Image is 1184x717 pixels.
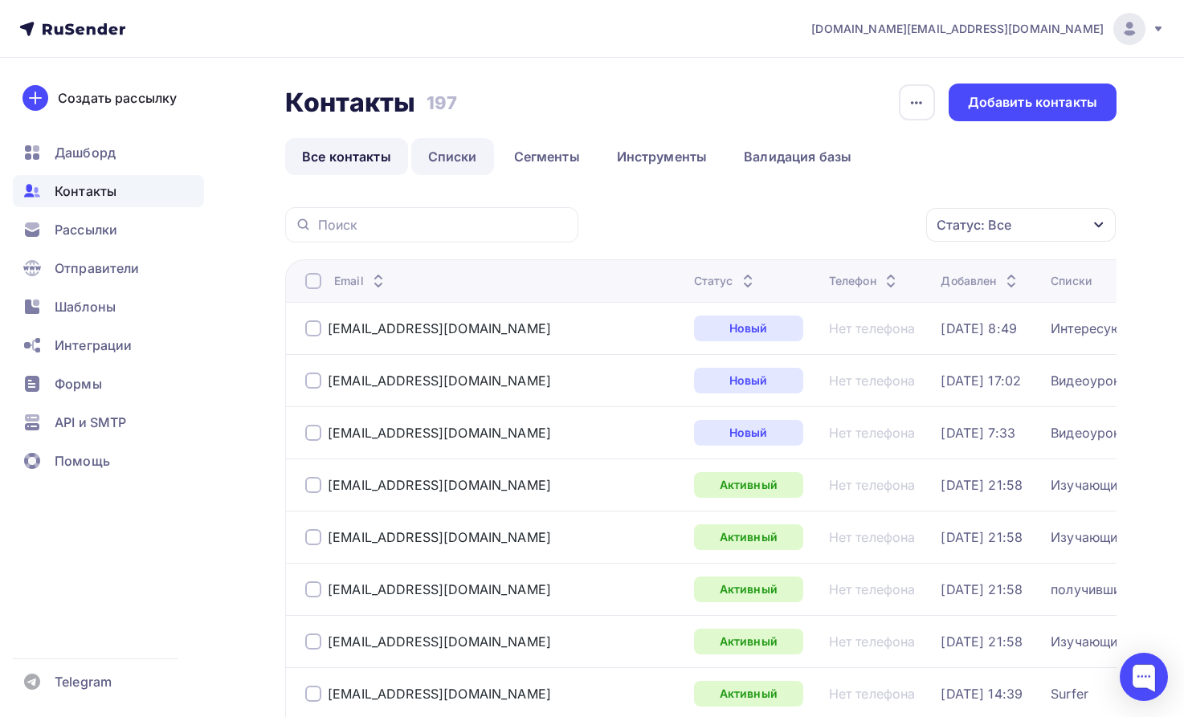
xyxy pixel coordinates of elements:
a: [EMAIL_ADDRESS][DOMAIN_NAME] [328,320,551,336]
div: Списки [1051,273,1092,289]
a: [DATE] 17:02 [941,373,1021,389]
span: Интеграции [55,336,132,355]
a: [DATE] 14:39 [941,686,1023,702]
span: Шаблоны [55,297,116,316]
a: [EMAIL_ADDRESS][DOMAIN_NAME] [328,425,551,441]
a: Активный [694,629,803,654]
a: Шаблоны [13,291,204,323]
a: Контакты [13,175,204,207]
a: Активный [694,524,803,550]
a: Нет телефона [829,477,916,493]
div: Телефон [829,273,900,289]
div: Создать рассылку [58,88,177,108]
a: Новый [694,368,803,393]
span: Формы [55,374,102,393]
a: Новый [694,316,803,341]
a: Рассылки [13,214,204,246]
a: Surfer [1051,686,1088,702]
a: Нет телефона [829,633,916,650]
a: Активный [694,681,803,707]
h3: 197 [427,92,457,114]
span: Дашборд [55,143,116,162]
span: [DOMAIN_NAME][EMAIL_ADDRESS][DOMAIN_NAME] [811,21,1104,37]
a: [EMAIL_ADDRESS][DOMAIN_NAME] [328,373,551,389]
a: Нет телефона [829,529,916,545]
div: Email [334,273,388,289]
a: Инструменты [600,138,725,175]
a: Формы [13,368,204,400]
span: Рассылки [55,220,117,239]
a: Сегменты [497,138,597,175]
a: Валидация базы [727,138,868,175]
div: Добавлен [941,273,1020,289]
a: Нет телефона [829,320,916,336]
a: [EMAIL_ADDRESS][DOMAIN_NAME] [328,686,551,702]
a: [DATE] 21:58 [941,581,1023,597]
a: Отправители [13,252,204,284]
a: [DATE] 21:58 [941,529,1023,545]
a: Дашборд [13,136,204,169]
a: [DATE] 21:58 [941,633,1023,650]
a: [DOMAIN_NAME][EMAIL_ADDRESS][DOMAIN_NAME] [811,13,1165,45]
div: Статус: Все [937,215,1011,234]
button: Статус: Все [925,207,1117,242]
a: [DATE] 8:49 [941,320,1017,336]
span: API и SMTP [55,413,126,432]
a: Новый [694,420,803,446]
a: [EMAIL_ADDRESS][DOMAIN_NAME] [328,633,551,650]
a: [DATE] 21:58 [941,477,1023,493]
span: Отправители [55,259,140,278]
div: Статус [694,273,757,289]
a: Нет телефона [829,373,916,389]
input: Поиск [318,216,569,234]
a: [EMAIL_ADDRESS][DOMAIN_NAME] [328,529,551,545]
span: Telegram [55,672,112,691]
div: Добавить контакты [968,93,1097,112]
span: Помощь [55,451,110,471]
a: Нет телефона [829,425,916,441]
a: [EMAIL_ADDRESS][DOMAIN_NAME] [328,477,551,493]
h2: Контакты [285,87,415,119]
a: Активный [694,472,803,498]
a: Нет телефона [829,581,916,597]
a: [EMAIL_ADDRESS][DOMAIN_NAME] [328,581,551,597]
a: [DATE] 7:33 [941,425,1015,441]
span: Контакты [55,181,116,201]
a: Нет телефона [829,686,916,702]
a: Все контакты [285,138,408,175]
a: Списки [411,138,494,175]
a: Активный [694,576,803,602]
